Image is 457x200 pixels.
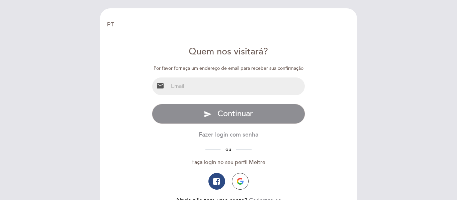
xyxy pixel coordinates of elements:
[204,110,212,118] i: send
[152,45,305,58] div: Quem nos visitará?
[217,109,253,119] span: Continuar
[152,104,305,124] button: send Continuar
[237,178,244,185] img: icon-google.png
[168,77,305,95] input: Email
[220,147,236,152] span: ou
[152,65,305,72] div: Por favor forneça um endereço de email para receber sua confirmação
[152,159,305,166] div: Faça login no seu perfil Meitre
[156,82,164,90] i: email
[199,131,258,139] button: Fazer login com senha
